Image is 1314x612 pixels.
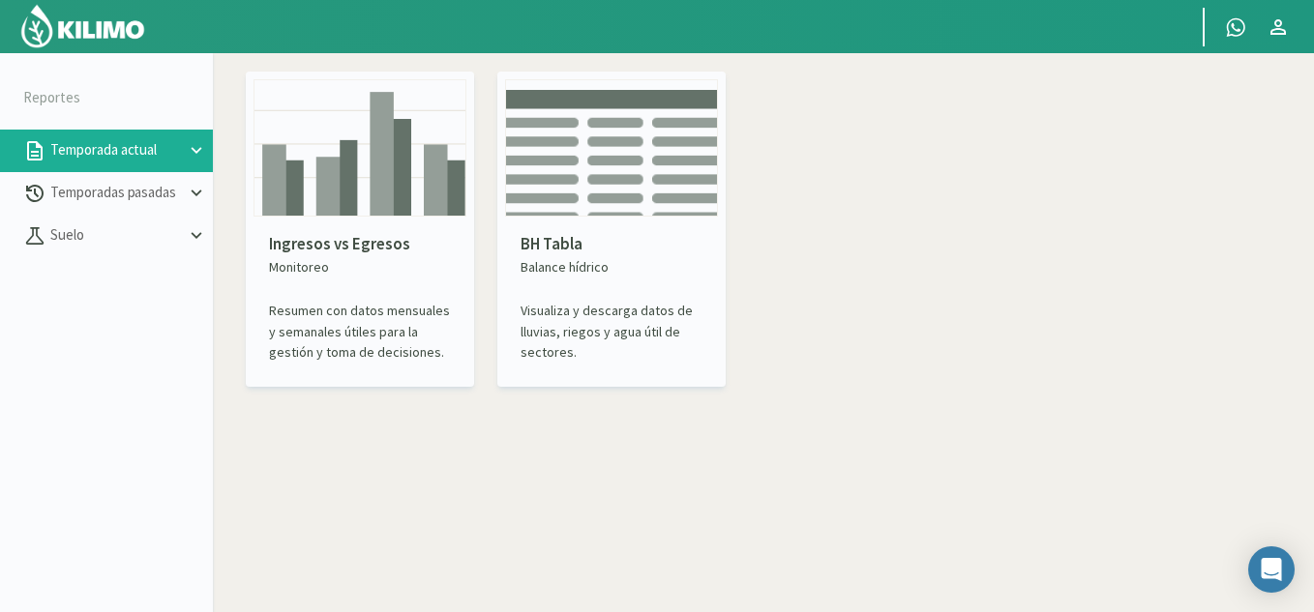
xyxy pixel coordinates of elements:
[19,3,146,49] img: Kilimo
[46,139,186,161] p: Temporada actual
[521,301,702,363] p: Visualiza y descarga datos de lluvias, riegos y agua útil de sectores.
[521,257,702,277] p: Balance hídrico
[269,232,451,257] p: Ingresos vs Egresos
[1248,546,1295,593] div: Open Intercom Messenger
[269,301,451,363] p: Resumen con datos mensuales y semanales útiles para la gestión y toma de decisiones.
[497,72,726,387] kil-reports-card: in-progress-season-summary.HYDRIC_BALANCE_CHART_CARD.TITLE
[246,72,474,387] kil-reports-card: in-progress-season-summary.DYNAMIC_CHART_CARD.TITLE
[46,182,186,204] p: Temporadas pasadas
[521,232,702,257] p: BH Tabla
[254,79,466,217] img: card thumbnail
[269,257,451,277] p: Monitoreo
[505,79,718,217] img: card thumbnail
[46,224,186,247] p: Suelo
